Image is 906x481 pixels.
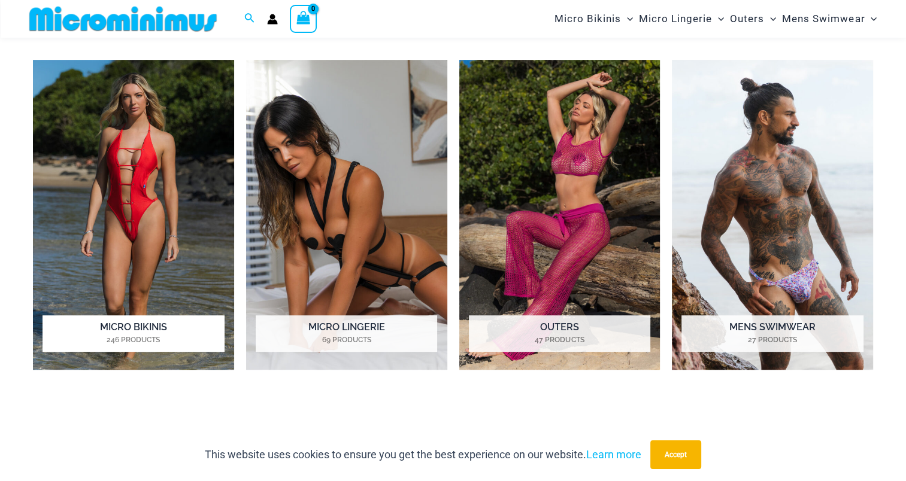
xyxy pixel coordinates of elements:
[267,14,278,25] a: Account icon link
[25,5,222,32] img: MM SHOP LOGO FLAT
[730,4,764,34] span: Outers
[459,60,660,370] a: Visit product category Outers
[672,60,873,370] a: Visit product category Mens Swimwear
[681,334,863,345] mark: 27 Products
[33,60,234,370] img: Micro Bikinis
[550,2,882,36] nav: Site Navigation
[764,4,776,34] span: Menu Toggle
[865,4,877,34] span: Menu Toggle
[779,4,880,34] a: Mens SwimwearMenu ToggleMenu Toggle
[681,315,863,352] h2: Mens Swimwear
[290,5,317,32] a: View Shopping Cart, empty
[586,448,641,461] a: Learn more
[712,4,724,34] span: Menu Toggle
[256,315,437,352] h2: Micro Lingerie
[639,4,712,34] span: Micro Lingerie
[469,315,650,352] h2: Outers
[552,4,636,34] a: Micro BikinisMenu ToggleMenu Toggle
[205,446,641,464] p: This website uses cookies to ensure you get the best experience on our website.
[256,334,437,345] mark: 69 Products
[727,4,779,34] a: OutersMenu ToggleMenu Toggle
[672,60,873,370] img: Mens Swimwear
[246,60,447,370] img: Micro Lingerie
[43,334,224,345] mark: 246 Products
[43,315,224,352] h2: Micro Bikinis
[782,4,865,34] span: Mens Swimwear
[33,60,234,370] a: Visit product category Micro Bikinis
[636,4,727,34] a: Micro LingerieMenu ToggleMenu Toggle
[459,60,660,370] img: Outers
[244,11,255,26] a: Search icon link
[469,334,650,345] mark: 47 Products
[621,4,633,34] span: Menu Toggle
[246,60,447,370] a: Visit product category Micro Lingerie
[554,4,621,34] span: Micro Bikinis
[650,440,701,469] button: Accept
